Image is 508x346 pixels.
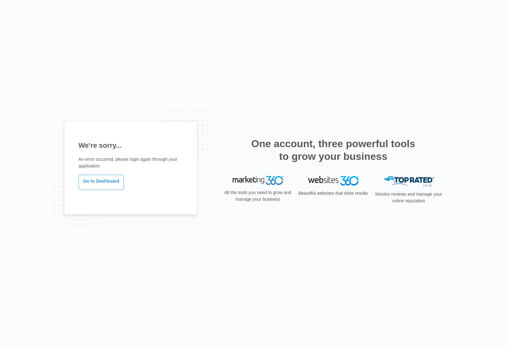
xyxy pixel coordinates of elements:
[222,189,293,203] p: All the tools you need to grow and manage your business
[308,176,359,185] img: Websites 360
[383,176,434,186] img: Top Rated Local
[79,175,124,190] a: Go to Dashboard
[249,137,417,163] h2: One account, three powerful tools to grow your business
[298,190,369,197] p: Beautiful websites that drive results
[233,176,283,185] img: Marketing 360
[373,191,444,204] p: Monitor reviews and manage your online reputation
[79,156,183,169] p: An error occurred, please login again through your application.
[79,140,183,151] h1: We're sorry...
